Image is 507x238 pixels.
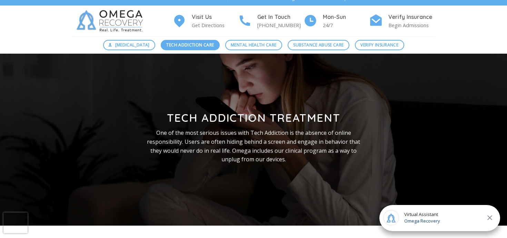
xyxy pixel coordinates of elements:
[288,40,349,50] a: Substance Abuse Care
[192,13,238,22] h4: Visit Us
[161,40,220,50] a: Tech Addiction Care
[172,13,238,30] a: Visit Us Get Directions
[167,111,340,125] strong: Tech Addiction Treatment
[257,13,304,22] h4: Get In Touch
[115,42,150,48] span: [MEDICAL_DATA]
[369,13,435,30] a: Verify Insurance Begin Admissions
[142,129,365,164] p: One of the most serious issues with Tech Addiction is the absence of online responsibility. Users...
[3,213,28,233] iframe: reCAPTCHA
[231,42,276,48] span: Mental Health Care
[360,42,398,48] span: Verify Insurance
[323,13,369,22] h4: Mon-Sun
[192,21,238,29] p: Get Directions
[225,40,282,50] a: Mental Health Care
[72,6,150,36] img: Omega Recovery
[388,21,435,29] p: Begin Admissions
[323,21,369,29] p: 24/7
[257,21,304,29] p: [PHONE_NUMBER]
[293,42,344,48] span: Substance Abuse Care
[103,40,156,50] a: [MEDICAL_DATA]
[238,13,304,30] a: Get In Touch [PHONE_NUMBER]
[166,42,214,48] span: Tech Addiction Care
[388,13,435,22] h4: Verify Insurance
[355,40,404,50] a: Verify Insurance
